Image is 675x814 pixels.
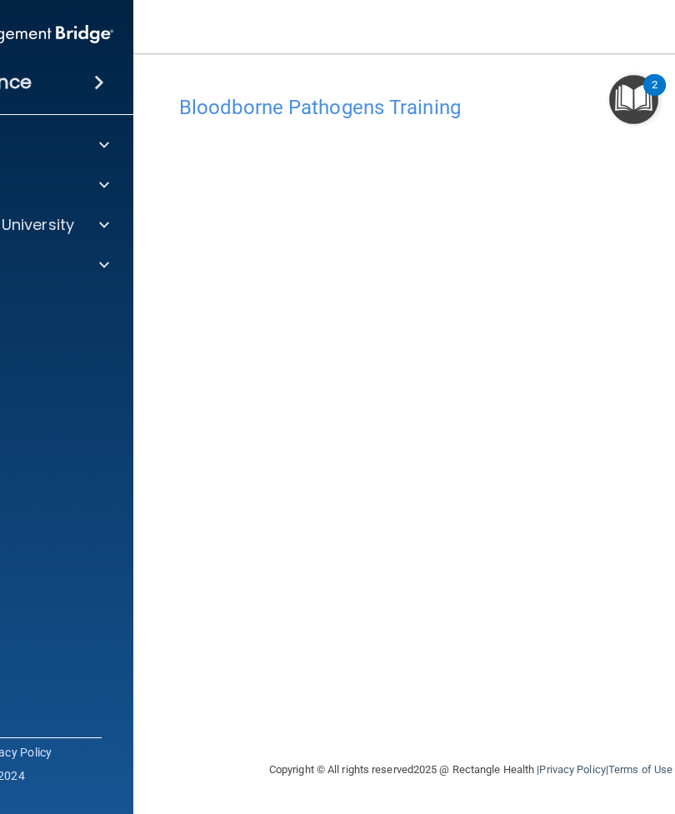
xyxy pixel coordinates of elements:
[608,763,672,776] a: Terms of Use
[539,763,605,776] a: Privacy Policy
[609,75,658,124] button: Open Resource Center, 2 new notifications
[652,85,657,107] div: 2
